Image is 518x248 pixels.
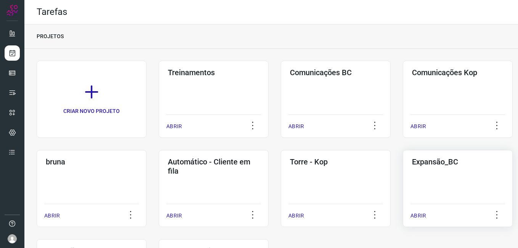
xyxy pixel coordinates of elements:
h3: Automático - Cliente em fila [168,157,259,176]
p: ABRIR [410,212,426,220]
h3: Torre - Kop [290,157,381,166]
h3: Expansão_BC [412,157,504,166]
h2: Tarefas [37,6,67,18]
p: ABRIR [166,122,182,130]
h3: Comunicações BC [290,68,381,77]
p: ABRIR [44,212,60,220]
img: Logo [6,5,18,16]
img: avatar-user-boy.jpg [8,234,17,243]
p: ABRIR [288,212,304,220]
h3: Comunicações Kop [412,68,504,77]
p: ABRIR [410,122,426,130]
p: PROJETOS [37,32,64,40]
p: ABRIR [288,122,304,130]
p: ABRIR [166,212,182,220]
h3: Treinamentos [168,68,259,77]
h3: bruna [46,157,137,166]
p: CRIAR NOVO PROJETO [63,107,120,115]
